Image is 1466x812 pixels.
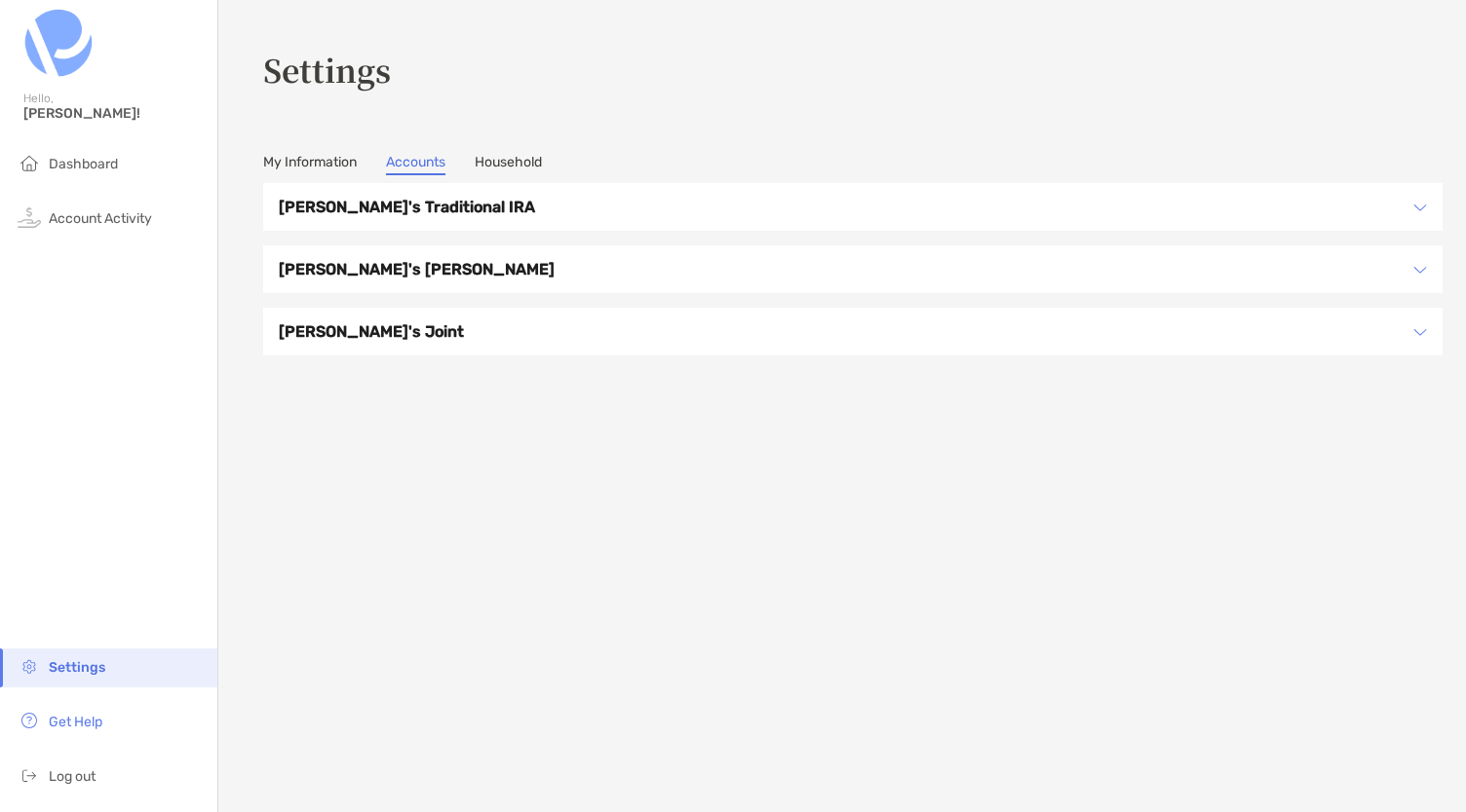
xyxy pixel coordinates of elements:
img: Zoe Logo [23,8,94,78]
h3: [PERSON_NAME]'s [PERSON_NAME] [279,257,1402,281]
img: activity icon [18,205,41,229]
img: icon arrow [1413,263,1427,277]
div: icon arrow[PERSON_NAME]'s Joint [263,308,1443,355]
h3: [PERSON_NAME]'s Joint [279,319,1402,344]
a: My Information [263,154,357,175]
span: [PERSON_NAME]! [23,105,206,122]
img: settings icon [18,654,41,678]
img: icon arrow [1413,325,1427,339]
div: icon arrow[PERSON_NAME]'s [PERSON_NAME] [263,245,1443,293]
a: Accounts [386,154,445,175]
img: icon arrow [1413,201,1427,214]
h3: [PERSON_NAME]'s Traditional IRA [279,195,1402,219]
img: get-help icon [18,709,41,732]
span: Dashboard [49,156,118,172]
span: Log out [49,768,96,785]
a: Household [475,154,542,175]
img: household icon [18,151,41,174]
span: Get Help [49,714,102,730]
h3: Settings [263,47,1443,92]
span: Settings [49,659,105,676]
img: logout icon [18,763,41,787]
div: icon arrow[PERSON_NAME]'s Traditional IRA [263,183,1443,231]
span: Account Activity [49,210,152,227]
